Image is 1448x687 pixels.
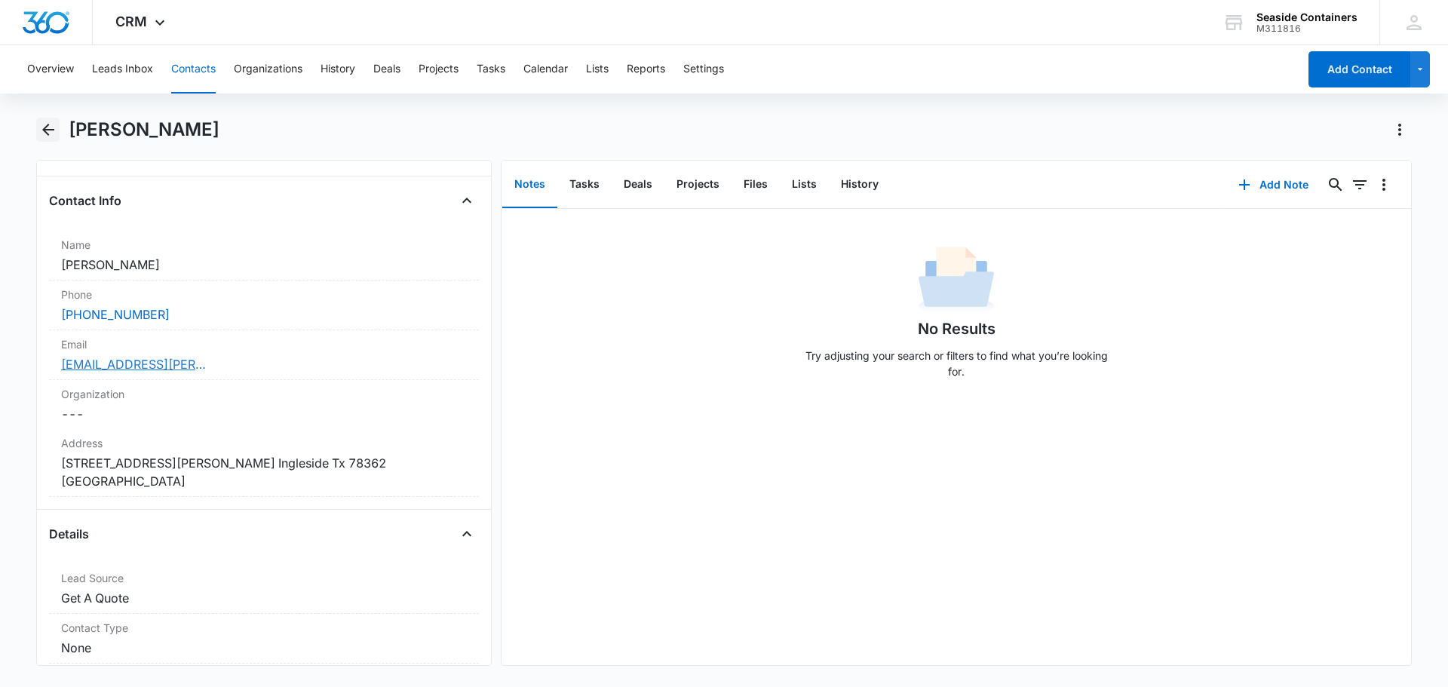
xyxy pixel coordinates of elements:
[61,639,467,657] dd: None
[586,45,609,94] button: Lists
[61,355,212,373] a: [EMAIL_ADDRESS][PERSON_NAME][DOMAIN_NAME]
[627,45,665,94] button: Reports
[36,118,60,142] button: Back
[455,522,479,546] button: Close
[419,45,459,94] button: Projects
[61,336,467,352] label: Email
[780,161,829,208] button: Lists
[49,380,479,429] div: Organization---
[61,620,467,636] label: Contact Type
[918,317,995,340] h1: No Results
[27,45,74,94] button: Overview
[61,386,467,402] label: Organization
[1348,173,1372,197] button: Filters
[234,45,302,94] button: Organizations
[523,45,568,94] button: Calendar
[115,14,147,29] span: CRM
[455,189,479,213] button: Close
[477,45,505,94] button: Tasks
[92,45,153,94] button: Leads Inbox
[612,161,664,208] button: Deals
[61,305,170,324] a: [PHONE_NUMBER]
[1324,173,1348,197] button: Search...
[49,330,479,380] div: Email[EMAIL_ADDRESS][PERSON_NAME][DOMAIN_NAME]
[1256,11,1357,23] div: account name
[732,161,780,208] button: Files
[49,281,479,330] div: Phone[PHONE_NUMBER]
[49,231,479,281] div: Name[PERSON_NAME]
[61,435,467,451] label: Address
[1372,173,1396,197] button: Overflow Menu
[61,287,467,302] label: Phone
[61,256,467,274] dd: [PERSON_NAME]
[61,405,467,423] dd: ---
[373,45,400,94] button: Deals
[1256,23,1357,34] div: account id
[1388,118,1412,142] button: Actions
[919,242,994,317] img: No Data
[1223,167,1324,203] button: Add Note
[1308,51,1410,87] button: Add Contact
[61,454,467,490] dd: [STREET_ADDRESS][PERSON_NAME] Ingleside Tx 78362 [GEOGRAPHIC_DATA]
[829,161,891,208] button: History
[49,192,121,210] h4: Contact Info
[49,564,479,614] div: Lead SourceGet A Quote
[61,570,467,586] label: Lead Source
[798,348,1115,379] p: Try adjusting your search or filters to find what you’re looking for.
[171,45,216,94] button: Contacts
[321,45,355,94] button: History
[502,161,557,208] button: Notes
[557,161,612,208] button: Tasks
[49,429,479,497] div: Address[STREET_ADDRESS][PERSON_NAME] Ingleside Tx 78362 [GEOGRAPHIC_DATA]
[61,589,467,607] dd: Get A Quote
[49,525,89,543] h4: Details
[69,118,219,141] h1: [PERSON_NAME]
[683,45,724,94] button: Settings
[664,161,732,208] button: Projects
[49,614,479,664] div: Contact TypeNone
[61,237,467,253] label: Name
